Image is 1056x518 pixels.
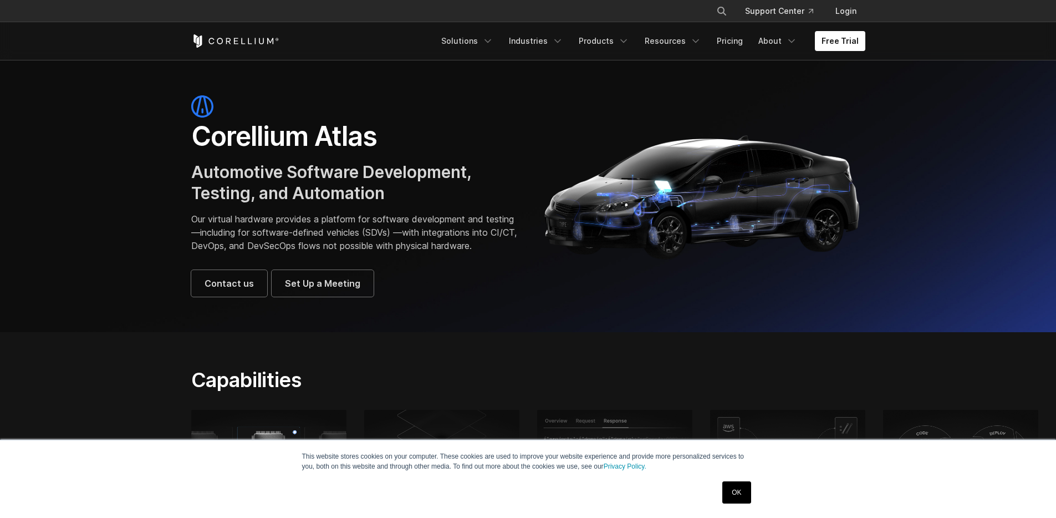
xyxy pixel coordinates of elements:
[815,31,865,51] a: Free Trial
[435,31,865,51] div: Navigation Menu
[722,481,751,504] a: OK
[752,31,804,51] a: About
[191,95,213,118] img: atlas-icon
[205,277,254,290] span: Contact us
[712,1,732,21] button: Search
[435,31,500,51] a: Solutions
[638,31,708,51] a: Resources
[191,368,633,392] h2: Capabilities
[827,1,865,21] a: Login
[710,410,865,506] img: Corellium platform integrating with AWS, GitHub, and CI tools for secure mobile app testing and D...
[883,410,1038,506] img: Continuous testing using physical devices in CI/CD workflows
[285,277,360,290] span: Set Up a Meeting
[191,270,267,297] a: Contact us
[537,410,692,506] img: Response tab, start monitoring; Tooling Integrations
[191,34,279,48] a: Corellium Home
[604,463,646,470] a: Privacy Policy.
[736,1,822,21] a: Support Center
[191,212,517,252] p: Our virtual hardware provides a platform for software development and testing—including for softw...
[191,162,471,203] span: Automotive Software Development, Testing, and Automation
[710,31,749,51] a: Pricing
[572,31,636,51] a: Products
[302,451,754,471] p: This website stores cookies on your computer. These cookies are used to improve your website expe...
[191,120,517,153] h1: Corellium Atlas
[539,126,865,265] img: Corellium_Hero_Atlas_Header
[272,270,374,297] a: Set Up a Meeting
[502,31,570,51] a: Industries
[703,1,865,21] div: Navigation Menu
[364,410,519,506] img: server-class Arm hardware; SDV development
[191,410,346,506] img: RD-1AE; 13 cores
